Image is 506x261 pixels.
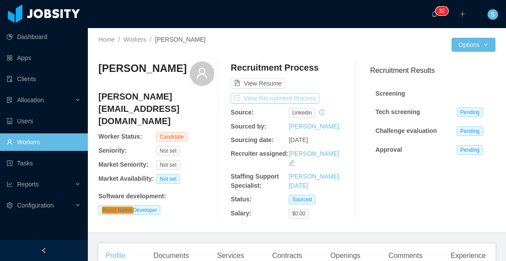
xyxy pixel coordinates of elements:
h3: [PERSON_NAME] [98,61,187,75]
a: icon: pie-chartDashboard [7,28,81,46]
b: Market Availability: [98,175,154,182]
b: Sourced by: [231,123,266,130]
span: Pending [457,107,483,117]
h4: [PERSON_NAME][EMAIL_ADDRESS][DOMAIN_NAME] [98,90,214,127]
i: icon: plus [459,11,466,17]
a: [PERSON_NAME] [289,150,339,157]
span: Not set [156,160,180,170]
i: icon: user [196,67,208,79]
span: Sourced [289,195,315,204]
a: Workers [123,36,146,43]
span: Candidate [156,132,188,142]
b: Sourcing date: [231,136,274,143]
b: Market Seniority: [98,161,148,168]
a: icon: appstoreApps [7,49,81,67]
span: $0.00 [289,209,309,218]
button: icon: file-textView Resume [231,78,285,89]
b: Worker Status: [98,133,142,140]
a: icon: exportView Recruitment Process [231,95,319,102]
i: icon: history [319,109,325,115]
strong: Approval [376,146,402,153]
span: Reports [17,181,39,188]
b: Recruiter assigned: [231,150,288,157]
span: / [150,36,152,43]
i: icon: solution [7,97,13,103]
button: icon: exportView Recruitment Process [231,93,319,104]
strong: Tech screening [376,108,420,115]
a: icon: auditClients [7,70,81,88]
b: Staffing Support Specialist: [231,173,279,189]
button: Optionsicon: down [452,38,495,52]
a: icon: userWorkers [7,133,81,151]
span: Not set [156,146,180,156]
span: Configuration [17,202,54,209]
h3: Recruitment Results [370,65,495,76]
span: [DATE] [289,136,308,143]
a: icon: robotUsers [7,112,81,130]
span: / [118,36,120,43]
i: icon: bell [431,11,437,17]
a: icon: file-textView Resume [231,80,285,87]
b: Salary: [231,210,251,217]
a: Home [98,36,115,43]
p: 3 [439,7,442,15]
span: linkedin [289,108,315,118]
b: Source: [231,109,253,116]
p: 2 [442,7,445,15]
b: Seniority: [98,147,127,154]
b: Software development : [98,193,166,200]
span: Pending [457,126,483,136]
i: icon: setting [7,202,13,208]
i: icon: edit [289,160,295,166]
em: React Native [102,207,133,214]
i: icon: line-chart [7,181,13,187]
span: Developer [98,205,160,215]
strong: Challenge evaluation [376,127,437,134]
span: [PERSON_NAME] [155,36,206,43]
span: Not set [156,174,180,184]
sup: 32 [435,7,448,15]
strong: Screening [376,90,405,97]
span: Pending [457,145,483,155]
a: [PERSON_NAME] [289,123,339,130]
a: icon: profileTasks [7,154,81,172]
b: Status: [231,196,251,203]
span: S [491,9,495,20]
span: Allocation [17,97,44,104]
a: [PERSON_NAME][DATE] [289,173,339,189]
